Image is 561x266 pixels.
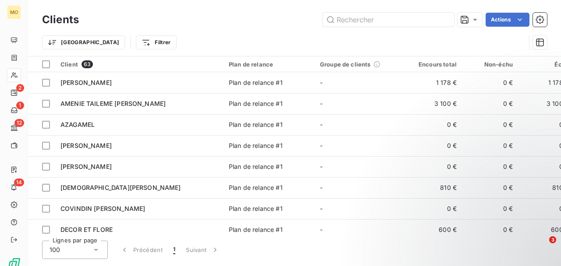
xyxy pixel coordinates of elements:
div: Plan de relance #1 [229,99,283,108]
div: Plan de relance #1 [229,183,283,192]
span: - [320,205,323,212]
span: [PERSON_NAME] [60,163,112,170]
span: Groupe de clients [320,61,371,68]
span: - [320,79,323,86]
iframe: Intercom notifications message [386,181,561,242]
span: [DEMOGRAPHIC_DATA][PERSON_NAME] [60,184,181,191]
button: Suivant [181,241,225,259]
div: Plan de relance #1 [229,162,283,171]
span: - [320,184,323,191]
td: 1 178 € [406,72,462,93]
span: AZAGAMEL [60,121,95,128]
td: 0 € [406,156,462,177]
span: 63 [82,60,93,68]
span: AMENIE TAILEME [PERSON_NAME] [60,100,166,107]
span: - [320,142,323,149]
span: 2 [16,84,24,92]
button: Précédent [115,241,168,259]
span: - [320,163,323,170]
h3: Clients [42,12,79,28]
td: 0 € [462,177,518,198]
span: Client [60,61,78,68]
span: 14 [14,178,24,186]
td: 810 € [406,177,462,198]
div: Encours total [411,61,457,68]
span: 100 [50,245,60,254]
div: Plan de relance [229,61,309,68]
span: DECOR ET FLORE [60,226,113,233]
td: 0 € [406,135,462,156]
td: 0 € [406,114,462,135]
div: Plan de relance #1 [229,204,283,213]
div: Plan de relance #1 [229,225,283,234]
span: [PERSON_NAME] [60,142,112,149]
span: 1 [16,101,24,109]
div: Plan de relance #1 [229,120,283,129]
div: Plan de relance #1 [229,78,283,87]
div: Non-échu [467,61,513,68]
td: 0 € [462,156,518,177]
button: Actions [486,13,529,27]
td: 0 € [462,72,518,93]
td: 0 € [462,114,518,135]
div: MO [7,5,21,19]
input: Rechercher [323,13,454,27]
span: 1 [173,245,175,254]
span: 12 [14,119,24,127]
span: - [320,121,323,128]
span: 3 [549,236,556,243]
iframe: Intercom live chat [531,236,552,257]
span: [PERSON_NAME] [60,79,112,86]
td: 0 € [462,93,518,114]
div: Plan de relance #1 [229,141,283,150]
span: COVINDIN [PERSON_NAME] [60,205,145,212]
button: Filtrer [136,35,176,49]
span: - [320,100,323,107]
td: 3 100 € [406,93,462,114]
span: - [320,226,323,233]
button: 1 [168,241,181,259]
button: [GEOGRAPHIC_DATA] [42,35,125,49]
td: 0 € [462,135,518,156]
